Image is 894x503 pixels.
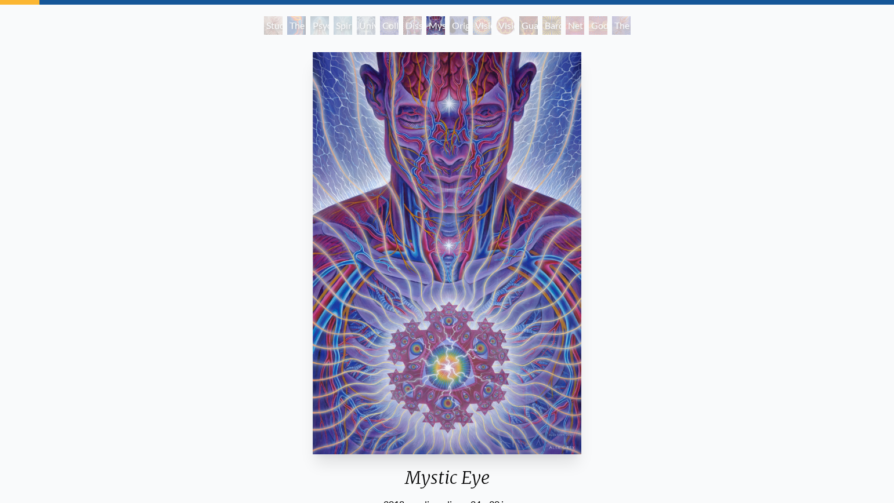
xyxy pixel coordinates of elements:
[519,16,538,35] div: Guardian of Infinite Vision
[542,16,561,35] div: Bardo Being
[589,16,607,35] div: Godself
[313,52,582,454] img: Mystic-Eye-2018-Alex-Grey-watermarked.jpg
[566,16,584,35] div: Net of Being
[287,16,306,35] div: The Torch
[473,16,491,35] div: Vision Crystal
[426,16,445,35] div: Mystic Eye
[308,467,587,497] div: Mystic Eye
[496,16,515,35] div: Vision Crystal Tondo
[612,16,631,35] div: The Great Turn
[264,16,283,35] div: Study for the Great Turn
[380,16,399,35] div: Collective Vision
[334,16,352,35] div: Spiritual Energy System
[357,16,375,35] div: Universal Mind Lattice
[310,16,329,35] div: Psychic Energy System
[450,16,468,35] div: Original Face
[403,16,422,35] div: Dissectional Art for Tool's Lateralus CD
